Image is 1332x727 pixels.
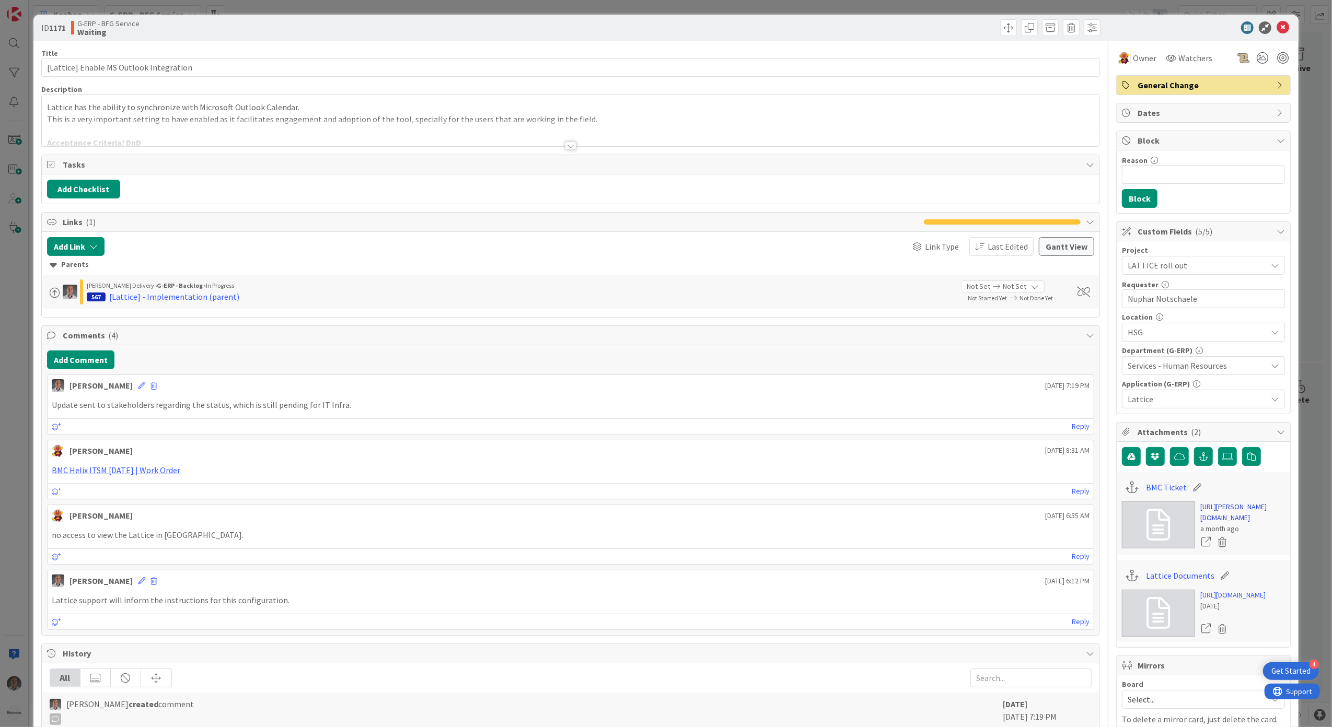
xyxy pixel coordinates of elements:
[52,529,1090,541] p: no access to view the Lattice in [GEOGRAPHIC_DATA].
[86,217,96,227] span: ( 1 )
[1200,501,1285,523] a: [URL][PERSON_NAME][DOMAIN_NAME]
[1003,281,1026,292] span: Not Set
[1200,523,1285,534] div: a month ago
[63,329,1081,342] span: Comments
[47,113,1095,125] p: This is a very important setting to have enabled as it facilitates engagement and adoption of the...
[970,669,1092,687] input: Search...
[1310,660,1319,669] div: 4
[41,21,66,34] span: ID
[157,282,206,289] b: G-ERP - Backlog ›
[50,259,1092,271] div: Parents
[1045,445,1090,456] span: [DATE] 8:31 AM
[108,330,118,341] span: ( 4 )
[968,294,1007,302] span: Not Started Yet
[1020,294,1053,302] span: Not Done Yet
[1003,699,1027,709] b: [DATE]
[50,699,61,710] img: PS
[1138,426,1271,438] span: Attachments
[1122,280,1159,289] label: Requester
[41,85,82,94] span: Description
[1138,225,1271,238] span: Custom Fields
[1122,189,1157,208] button: Block
[1191,427,1201,437] span: ( 2 )
[1195,226,1212,237] span: ( 5/5 )
[87,292,106,301] div: 567
[1072,615,1090,628] a: Reply
[1138,107,1271,119] span: Dates
[1045,576,1090,587] span: [DATE] 6:12 PM
[52,509,64,522] img: LC
[77,19,140,28] span: G-ERP - BFG Service
[1039,237,1094,256] button: Gantt View
[1045,510,1090,521] span: [DATE] 6:55 AM
[109,290,239,303] div: [Lattice] - Implementation (parent)
[41,58,1101,77] input: type card name here...
[1122,156,1148,165] label: Reason
[1200,622,1212,636] a: Open
[77,28,140,36] b: Waiting
[1122,313,1285,321] div: Location
[1138,79,1271,91] span: General Change
[925,240,959,253] span: Link Type
[52,465,180,475] a: BMC Helix ITSM [DATE] | Work Order
[52,444,64,457] img: LC
[47,237,105,256] button: Add Link
[70,379,133,392] div: [PERSON_NAME]
[1200,590,1266,601] a: [URL][DOMAIN_NAME]
[1146,481,1187,494] a: BMC Ticket
[41,49,58,58] label: Title
[1263,662,1319,680] div: Open Get Started checklist, remaining modules: 4
[63,285,77,299] img: PS
[1128,393,1267,405] span: Lattice
[63,158,1081,171] span: Tasks
[1178,52,1212,64] span: Watchers
[63,647,1081,660] span: History
[47,180,120,198] button: Add Checklist
[70,574,133,587] div: [PERSON_NAME]
[988,240,1028,253] span: Last Edited
[52,379,64,392] img: PS
[1128,326,1267,338] span: HSG
[206,282,234,289] span: In Progress
[1128,692,1261,707] span: Select...
[52,574,64,587] img: PS
[1146,569,1215,582] a: Lattice Documents
[70,509,133,522] div: [PERSON_NAME]
[66,698,194,725] span: [PERSON_NAME] comment
[1138,659,1271,672] span: Mirrors
[1138,134,1271,147] span: Block
[49,22,66,33] b: 1171
[63,216,919,228] span: Links
[87,282,157,289] span: [PERSON_NAME] Delivery ›
[1122,247,1285,254] div: Project
[47,350,114,369] button: Add Comment
[967,281,990,292] span: Not Set
[22,2,48,14] span: Support
[1122,681,1143,688] span: Board
[1200,535,1212,549] a: Open
[129,699,158,709] b: created
[1200,601,1266,612] div: [DATE]
[1128,359,1267,372] span: Services - Human Resources
[1122,380,1285,388] div: Application (G-ERP)
[1118,52,1131,64] img: LC
[1133,52,1156,64] span: Owner
[47,101,1095,113] p: Lattice has the ability to synchronize with Microsoft Outlook Calendar.
[1128,258,1261,273] span: LATTICE roll out
[70,444,133,457] div: [PERSON_NAME]
[969,237,1034,256] button: Last Edited
[1072,550,1090,563] a: Reply
[1072,420,1090,433] a: Reply
[50,669,80,687] div: All
[1072,485,1090,498] a: Reply
[52,399,1090,411] p: Update sent to stakeholders regarding the status, which is still pending for IT Infra.
[1271,666,1311,676] div: Get Started
[1122,347,1285,354] div: Department (G-ERP)
[1045,380,1090,391] span: [DATE] 7:19 PM
[52,594,1090,606] p: Lattice support will inform the instructions for this configuration.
